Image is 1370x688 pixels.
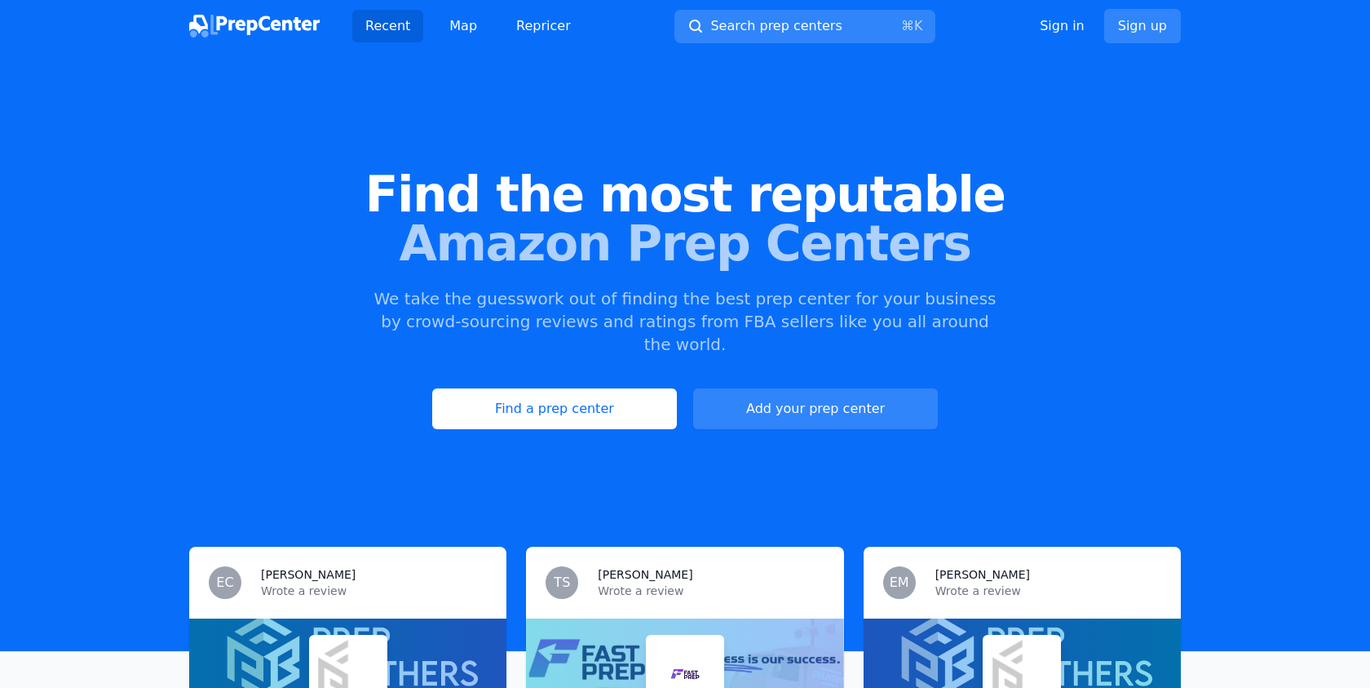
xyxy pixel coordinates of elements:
p: Wrote a review [935,583,1161,599]
a: Sign up [1104,9,1181,43]
span: TS [554,576,570,589]
img: PrepCenter [189,15,320,38]
a: Map [436,10,490,42]
h3: [PERSON_NAME] [261,566,356,583]
span: Search prep centers [710,16,842,36]
a: Repricer [503,10,584,42]
p: Wrote a review [598,583,824,599]
span: Amazon Prep Centers [26,219,1344,268]
a: Find a prep center [432,388,677,429]
kbd: ⌘ [901,18,914,33]
span: EC [216,576,233,589]
a: Sign in [1040,16,1085,36]
span: Find the most reputable [26,170,1344,219]
h3: [PERSON_NAME] [598,566,692,583]
a: Add your prep center [693,388,938,429]
p: Wrote a review [261,583,487,599]
h3: [PERSON_NAME] [935,566,1030,583]
kbd: K [914,18,923,33]
a: Recent [352,10,423,42]
span: EM [890,576,909,589]
button: Search prep centers⌘K [674,10,935,43]
p: We take the guesswork out of finding the best prep center for your business by crowd-sourcing rev... [372,287,998,356]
